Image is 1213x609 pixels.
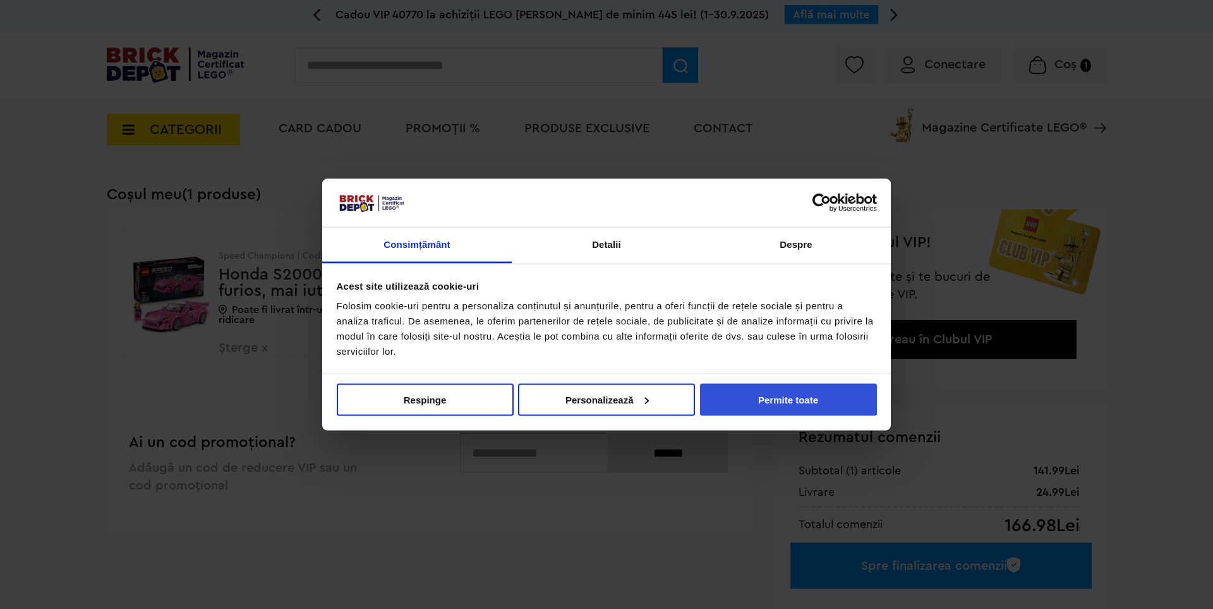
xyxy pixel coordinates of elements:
[337,278,877,293] div: Acest site utilizează cookie-uri
[337,298,877,359] div: Folosim cookie-uri pentru a personaliza conținutul și anunțurile, pentru a oferi funcții de rețel...
[701,228,891,264] a: Despre
[700,383,877,415] button: Permite toate
[766,193,877,212] a: Usercentrics Cookiebot - opens in a new window
[518,383,695,415] button: Personalizează
[337,193,406,213] img: siglă
[337,383,514,415] button: Respinge
[322,228,512,264] a: Consimțământ
[512,228,701,264] a: Detalii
